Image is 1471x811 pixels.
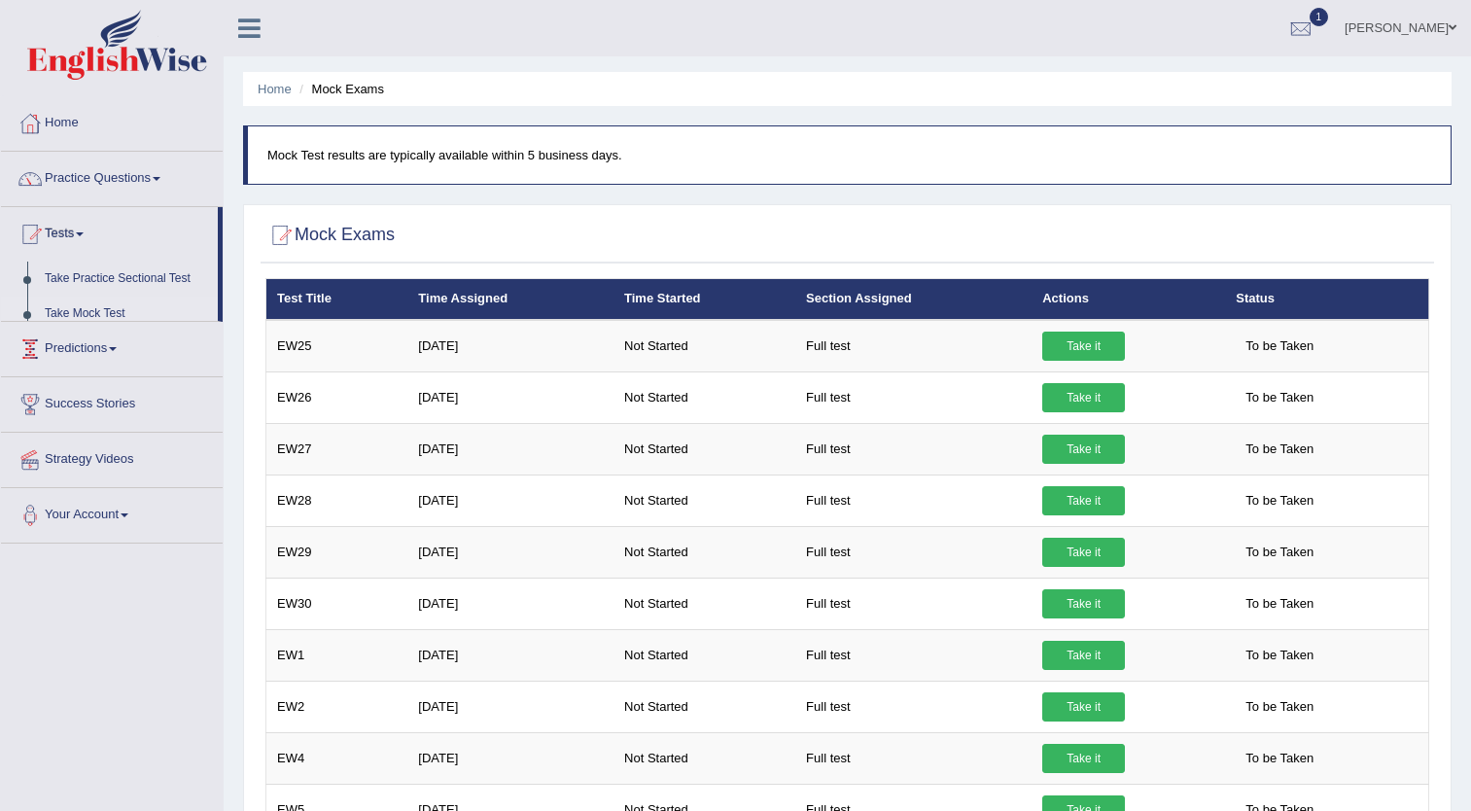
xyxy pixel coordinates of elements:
td: Full test [795,371,1032,423]
a: Home [258,82,292,96]
a: Take it [1042,589,1125,618]
td: [DATE] [407,732,613,784]
td: Not Started [613,526,795,578]
td: Full test [795,578,1032,629]
span: To be Taken [1236,486,1323,515]
td: Full test [795,681,1032,732]
span: To be Taken [1236,744,1323,773]
th: Status [1225,279,1428,320]
td: [DATE] [407,423,613,475]
td: Not Started [613,681,795,732]
a: Take it [1042,692,1125,722]
td: [DATE] [407,629,613,681]
td: EW2 [266,681,408,732]
span: To be Taken [1236,332,1323,361]
a: Take Practice Sectional Test [36,262,218,297]
th: Section Assigned [795,279,1032,320]
td: [DATE] [407,371,613,423]
td: Full test [795,423,1032,475]
span: To be Taken [1236,435,1323,464]
td: Not Started [613,578,795,629]
a: Take it [1042,486,1125,515]
td: [DATE] [407,320,613,372]
th: Test Title [266,279,408,320]
td: EW27 [266,423,408,475]
a: Your Account [1,488,223,537]
a: Take it [1042,744,1125,773]
td: EW25 [266,320,408,372]
a: Tests [1,207,218,256]
span: To be Taken [1236,641,1323,670]
td: [DATE] [407,681,613,732]
span: 1 [1310,8,1329,26]
h2: Mock Exams [265,221,395,250]
p: Mock Test results are typically available within 5 business days. [267,146,1431,164]
td: Full test [795,475,1032,526]
th: Actions [1032,279,1225,320]
a: Predictions [1,322,223,370]
td: [DATE] [407,526,613,578]
th: Time Started [613,279,795,320]
td: EW1 [266,629,408,681]
a: Success Stories [1,377,223,426]
td: Full test [795,732,1032,784]
td: Not Started [613,629,795,681]
td: Not Started [613,475,795,526]
a: Take it [1042,435,1125,464]
td: Not Started [613,732,795,784]
td: Not Started [613,320,795,372]
td: Full test [795,629,1032,681]
a: Take it [1042,538,1125,567]
th: Time Assigned [407,279,613,320]
td: Not Started [613,371,795,423]
span: To be Taken [1236,538,1323,567]
a: Practice Questions [1,152,223,200]
a: Home [1,96,223,145]
td: EW28 [266,475,408,526]
td: EW30 [266,578,408,629]
td: [DATE] [407,578,613,629]
a: Strategy Videos [1,433,223,481]
td: Full test [795,526,1032,578]
td: EW4 [266,732,408,784]
td: Not Started [613,423,795,475]
span: To be Taken [1236,589,1323,618]
li: Mock Exams [295,80,384,98]
td: EW29 [266,526,408,578]
a: Take it [1042,383,1125,412]
td: EW26 [266,371,408,423]
span: To be Taken [1236,692,1323,722]
td: [DATE] [407,475,613,526]
a: Take it [1042,641,1125,670]
a: Take it [1042,332,1125,361]
span: To be Taken [1236,383,1323,412]
td: Full test [795,320,1032,372]
a: Take Mock Test [36,297,218,332]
